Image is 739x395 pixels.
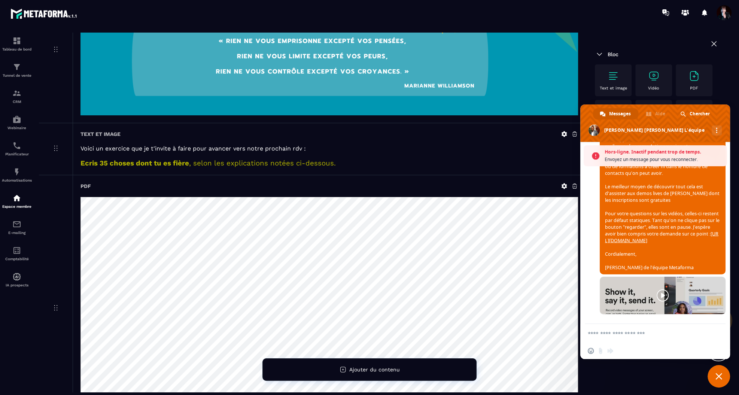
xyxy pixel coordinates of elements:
textarea: Entrez votre message... [588,324,708,343]
span: Ajouter du contenu [349,367,400,373]
p: Webinaire [2,126,32,130]
h6: PDF [80,183,91,189]
img: accountant [12,246,21,255]
a: accountantaccountantComptabilité [2,240,32,267]
img: scheduler [12,141,21,150]
p: Tunnel de vente [2,73,32,78]
a: formationformationCRM [2,83,32,109]
img: logo [10,7,78,20]
a: Chercher [673,108,717,119]
img: automations [12,272,21,281]
a: [URL][DOMAIN_NAME] [605,231,718,244]
a: automationsautomationsWebinaire [2,109,32,136]
span: Insérer un emoji [588,348,594,354]
a: schedulerschedulerPlanificateur [2,136,32,162]
h6: Text et image [80,131,121,137]
img: text-image no-wra [648,70,660,82]
img: automations [12,167,21,176]
p: Automatisations [2,178,32,182]
p: Tableau de bord [2,47,32,51]
span: Envoyez un message pour vous reconnecter. [605,156,723,163]
p: Comptabilité [2,257,32,261]
p: PDF [690,86,698,91]
p: Planificateur [2,152,32,156]
img: email [12,220,21,229]
a: formationformationTableau de bord [2,31,32,57]
span: , selon les explications notées ci-dessous. [189,159,336,167]
p: E-mailing [2,231,32,235]
img: formation [12,63,21,72]
p: Voici un exercice que je t'invite à faire pour avancer vers notre prochain rdv : [80,145,578,152]
span: Bonjour, Metaforma intègre plus de fonctionnalités que systeme io. Nous avons des fonctionnalités... [605,76,720,271]
a: Messages [593,108,638,119]
img: arrow-down [595,50,604,59]
a: automationsautomationsEspace membre [2,188,32,214]
p: Text et image [600,86,627,91]
a: Fermer le chat [708,365,730,388]
img: formation [12,89,21,98]
img: automations [12,194,21,203]
a: formationformationTunnel de vente [2,57,32,83]
img: formation [12,36,21,45]
img: automations [12,115,21,124]
span: Hors-ligne. Inactif pendant trop de temps. [605,148,723,156]
span: Messages [609,108,631,119]
span: Chercher [690,108,710,119]
p: IA prospects [2,283,32,287]
span: Bloc [608,51,618,57]
p: CRM [2,100,32,104]
a: automationsautomationsAutomatisations [2,162,32,188]
strong: Ecris 35 choses dont tu es fière [80,159,189,167]
p: Espace membre [2,204,32,209]
img: text-image no-wra [607,70,619,82]
a: emailemailE-mailing [2,214,32,240]
p: Vidéo [648,86,659,91]
img: text-image no-wra [688,70,700,82]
